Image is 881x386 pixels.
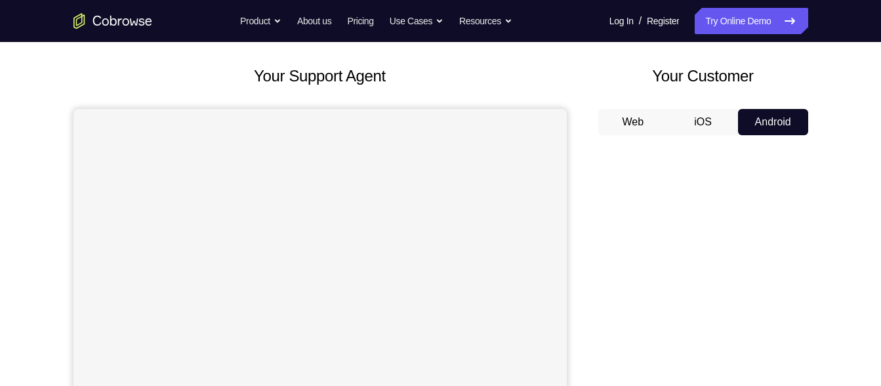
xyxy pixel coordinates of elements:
[240,8,281,34] button: Product
[598,109,668,135] button: Web
[695,8,808,34] a: Try Online Demo
[609,8,634,34] a: Log In
[639,13,642,29] span: /
[297,8,331,34] a: About us
[347,8,373,34] a: Pricing
[73,64,567,88] h2: Your Support Agent
[738,109,808,135] button: Android
[647,8,679,34] a: Register
[73,13,152,29] a: Go to the home page
[668,109,738,135] button: iOS
[459,8,512,34] button: Resources
[390,8,443,34] button: Use Cases
[598,64,808,88] h2: Your Customer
